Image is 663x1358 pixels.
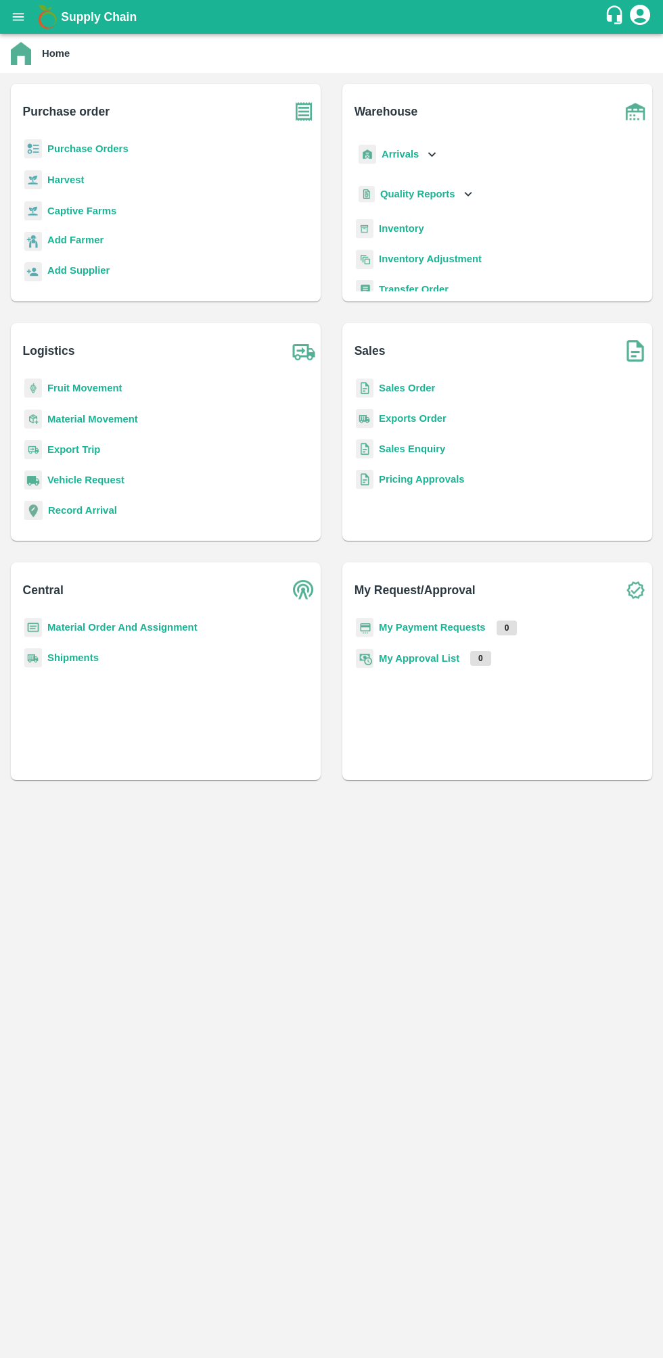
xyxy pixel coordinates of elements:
img: sales [356,379,373,398]
img: harvest [24,201,42,221]
b: Add Supplier [47,265,110,276]
b: Add Farmer [47,235,104,245]
a: Transfer Order [379,284,449,295]
img: central [287,573,321,607]
a: Exports Order [379,413,447,424]
img: inventory [356,249,373,269]
img: whInventory [356,219,373,239]
img: farmer [24,232,42,251]
img: warehouse [618,95,652,128]
img: material [24,409,42,429]
img: check [618,573,652,607]
a: Vehicle Request [47,475,124,485]
img: sales [356,470,373,489]
img: shipments [24,648,42,668]
img: whArrival [359,145,376,164]
img: payment [356,618,373,637]
b: Central [23,581,64,600]
img: sales [356,439,373,459]
a: Sales Order [379,383,435,393]
a: Shipments [47,652,99,663]
div: Arrivals [356,139,440,170]
a: Fruit Movement [47,383,122,393]
b: Warehouse [355,102,418,121]
a: My Payment Requests [379,622,486,633]
img: centralMaterial [24,618,42,637]
img: soSales [618,334,652,368]
a: Supply Chain [61,7,604,26]
b: Home [42,48,70,59]
img: delivery [24,440,42,460]
a: Pricing Approvals [379,474,464,485]
a: Material Movement [47,414,138,425]
a: My Approval List [379,653,459,664]
button: open drawer [3,1,34,32]
b: My Request/Approval [355,581,476,600]
b: Purchase order [23,102,110,121]
img: qualityReport [359,186,375,203]
a: Record Arrival [48,505,117,516]
b: Arrivals [382,149,419,160]
img: recordArrival [24,501,43,520]
img: reciept [24,139,42,159]
img: logo [34,3,61,30]
b: Logistics [23,341,75,360]
a: Export Trip [47,444,100,455]
b: Quality Reports [380,189,455,199]
div: customer-support [604,5,628,29]
a: Purchase Orders [47,143,129,154]
img: truck [287,334,321,368]
p: 0 [470,651,491,666]
a: Harvest [47,174,84,185]
div: Quality Reports [356,180,476,208]
div: account of current user [628,3,652,31]
img: vehicle [24,470,42,490]
img: purchase [287,95,321,128]
img: home [11,42,31,65]
b: Sales [355,341,386,360]
b: Supply Chain [61,10,137,24]
a: Add Farmer [47,233,104,251]
a: Inventory Adjustment [379,253,482,264]
a: Material Order And Assignment [47,622,198,633]
a: Inventory [379,223,424,234]
img: approval [356,648,373,669]
a: Sales Enquiry [379,443,445,454]
img: harvest [24,170,42,190]
p: 0 [497,621,518,635]
img: fruit [24,379,42,398]
img: whTransfer [356,280,373,299]
img: supplier [24,262,42,282]
a: Captive Farms [47,205,116,216]
a: Add Supplier [47,263,110,281]
img: shipments [356,409,373,429]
